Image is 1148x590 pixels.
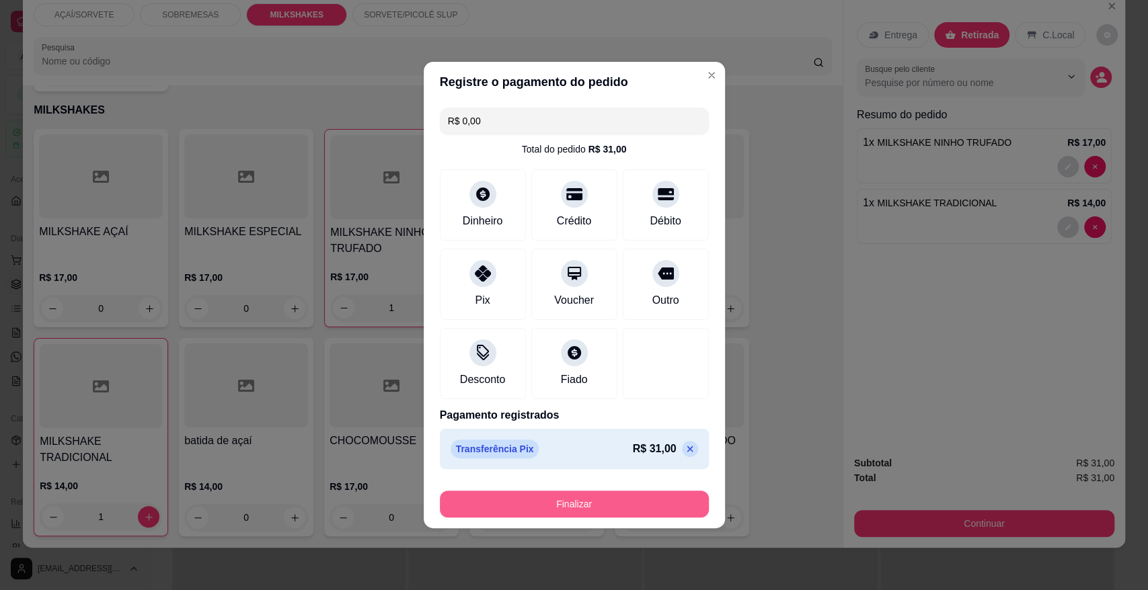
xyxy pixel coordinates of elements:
div: Fiado [560,372,587,388]
button: Close [701,65,722,86]
div: Crédito [557,213,592,229]
div: Desconto [460,372,506,388]
div: R$ 31,00 [588,142,627,156]
div: Outro [652,292,679,308]
button: Finalizar [440,491,709,517]
p: Pagamento registrados [440,407,709,423]
div: Voucher [554,292,594,308]
input: Ex.: hambúrguer de cordeiro [448,108,701,134]
header: Registre o pagamento do pedido [424,62,725,102]
div: Total do pedido [522,142,627,156]
p: R$ 31,00 [633,441,677,457]
div: Dinheiro [463,213,503,229]
div: Pix [475,292,490,308]
p: Transferência Pix [451,439,539,458]
div: Débito [650,213,681,229]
